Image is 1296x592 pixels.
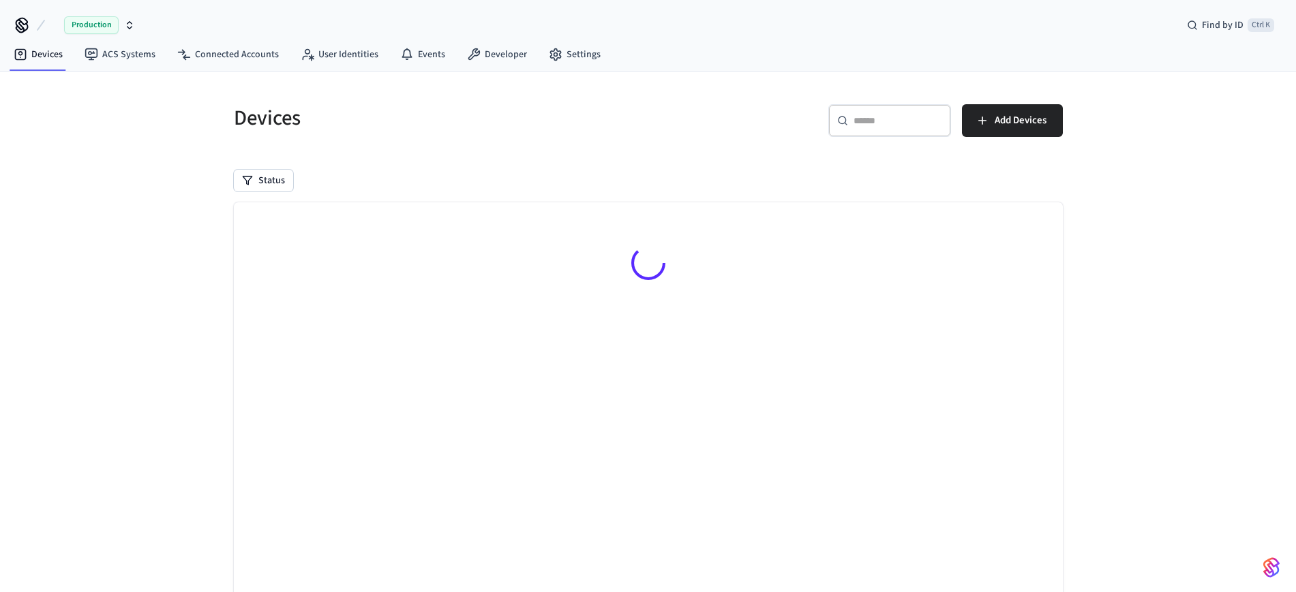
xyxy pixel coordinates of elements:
span: Ctrl K [1248,18,1274,32]
a: User Identities [290,42,389,67]
span: Add Devices [995,112,1046,129]
a: Devices [3,42,74,67]
h5: Devices [234,104,640,132]
button: Status [234,170,293,191]
img: SeamLogoGradient.69752ec5.svg [1263,557,1280,578]
span: Production [64,16,119,34]
span: Find by ID [1202,18,1244,32]
a: Connected Accounts [166,42,290,67]
a: Settings [538,42,612,67]
a: Developer [456,42,538,67]
a: Events [389,42,456,67]
button: Add Devices [962,104,1063,137]
a: ACS Systems [74,42,166,67]
div: Find by IDCtrl K [1176,13,1285,37]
